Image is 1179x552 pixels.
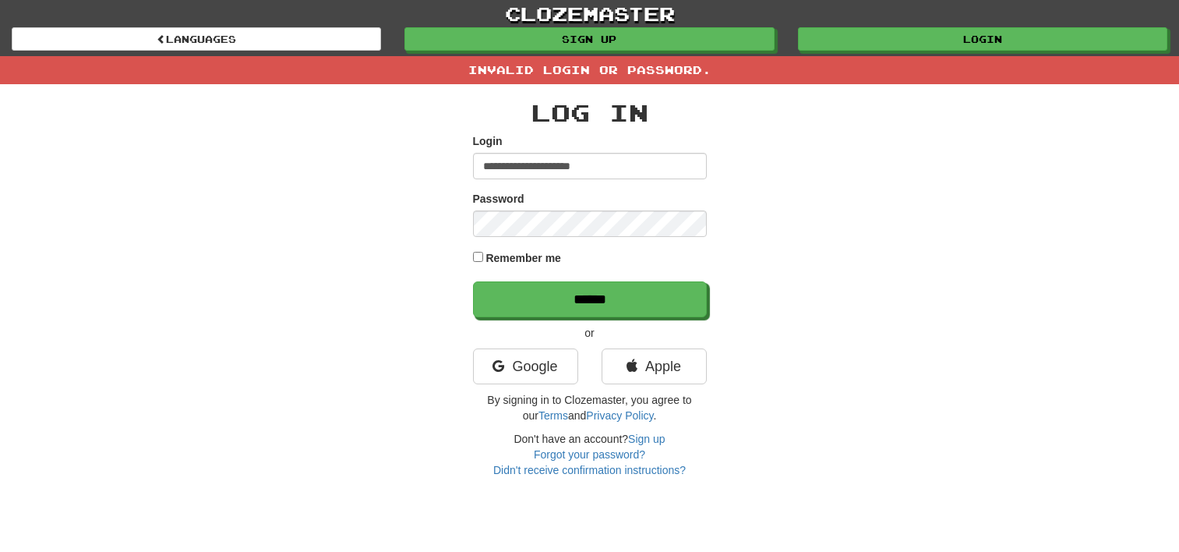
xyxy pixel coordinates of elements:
[473,133,503,149] label: Login
[798,27,1167,51] a: Login
[12,27,381,51] a: Languages
[473,325,707,341] p: or
[586,409,653,422] a: Privacy Policy
[473,431,707,478] div: Don't have an account?
[485,250,561,266] label: Remember me
[404,27,774,51] a: Sign up
[473,100,707,126] h2: Log In
[538,409,568,422] a: Terms
[473,349,578,384] a: Google
[473,191,524,207] label: Password
[493,464,686,476] a: Didn't receive confirmation instructions?
[534,448,645,461] a: Forgot your password?
[473,392,707,423] p: By signing in to Clozemaster, you agree to our and .
[602,349,707,384] a: Apple
[628,433,665,445] a: Sign up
